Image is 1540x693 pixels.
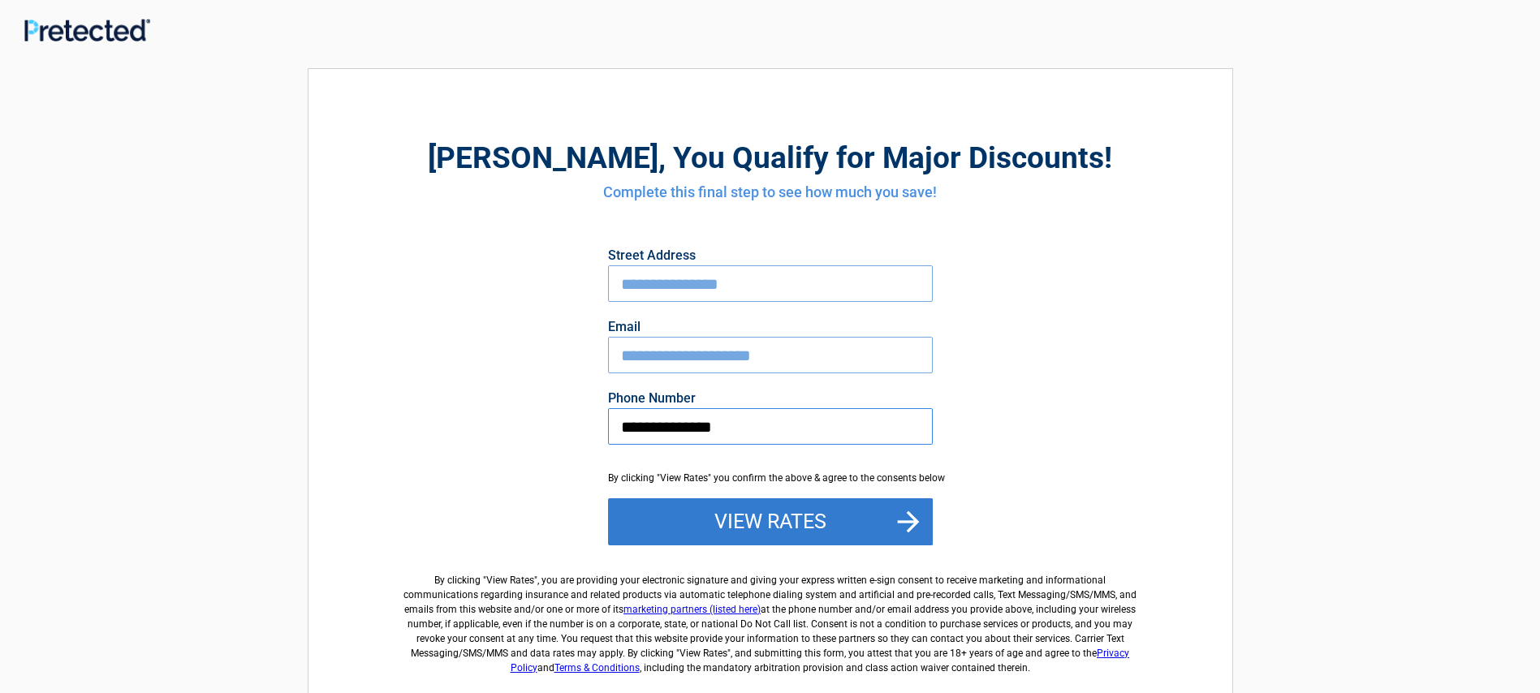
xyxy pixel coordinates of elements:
span: [PERSON_NAME] [428,140,658,175]
h2: , You Qualify for Major Discounts! [398,138,1143,178]
label: Street Address [608,249,933,262]
div: By clicking "View Rates" you confirm the above & agree to the consents below [608,471,933,485]
a: Terms & Conditions [554,662,640,674]
button: View Rates [608,498,933,545]
label: By clicking " ", you are providing your electronic signature and giving your express written e-si... [398,560,1143,675]
span: View Rates [486,575,534,586]
img: Main Logo [24,19,150,41]
h4: Complete this final step to see how much you save! [398,182,1143,203]
label: Phone Number [608,392,933,405]
label: Email [608,321,933,334]
a: Privacy Policy [511,648,1130,674]
a: marketing partners (listed here) [623,604,761,615]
